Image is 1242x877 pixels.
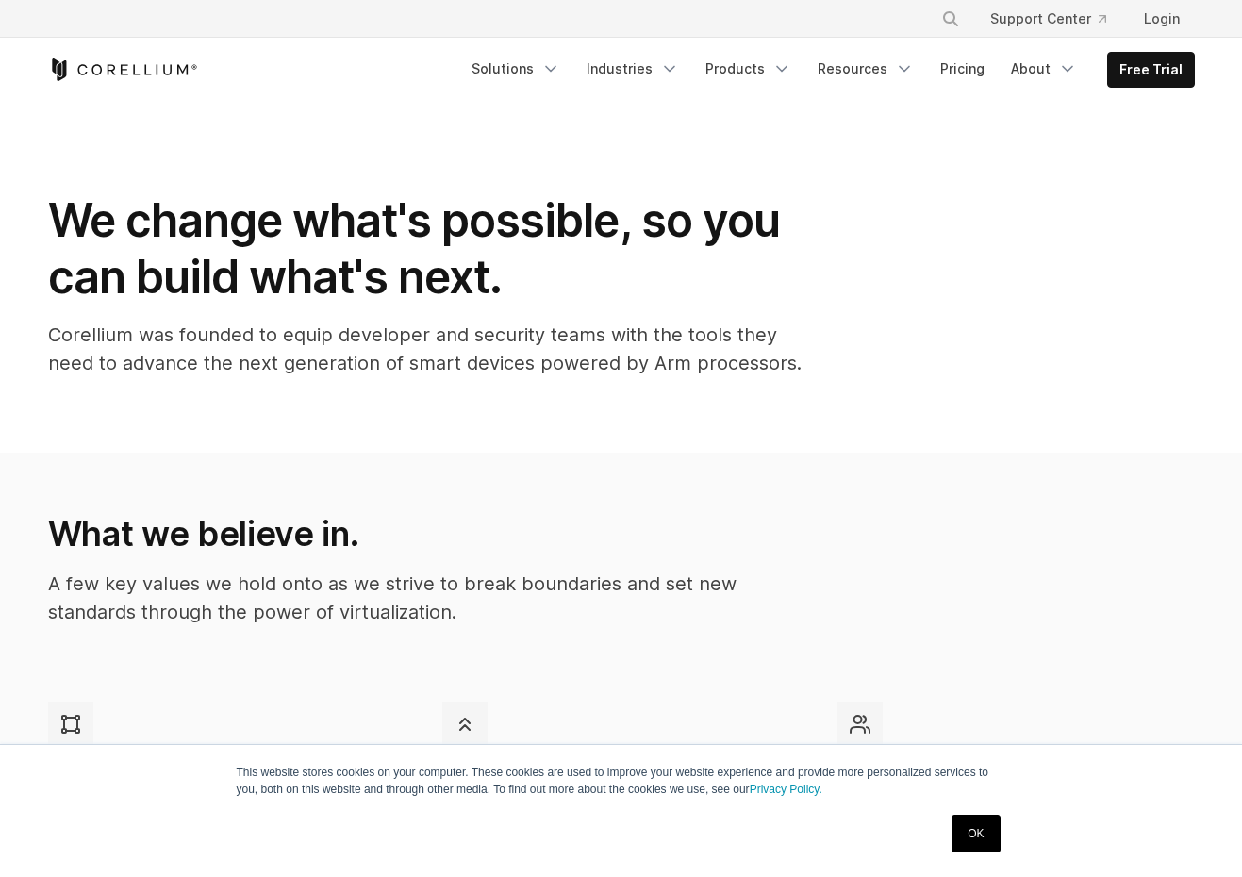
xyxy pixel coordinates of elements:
a: Products [694,52,803,86]
a: About [1000,52,1088,86]
a: Industries [575,52,690,86]
a: Corellium Home [48,58,198,81]
button: Search [934,2,968,36]
a: Login [1129,2,1195,36]
a: OK [952,815,1000,852]
a: Pricing [929,52,996,86]
a: Free Trial [1108,53,1194,87]
div: Navigation Menu [460,52,1195,88]
div: Navigation Menu [919,2,1195,36]
h2: What we believe in. [48,513,800,554]
p: A few key values we hold onto as we strive to break boundaries and set new standards through the ... [48,570,800,626]
p: This website stores cookies on your computer. These cookies are used to improve your website expe... [237,764,1006,798]
a: Privacy Policy. [750,783,822,796]
h1: We change what's possible, so you can build what's next. [48,192,803,306]
a: Resources [806,52,925,86]
p: Corellium was founded to equip developer and security teams with the tools they need to advance t... [48,321,803,377]
a: Solutions [460,52,571,86]
a: Support Center [975,2,1121,36]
